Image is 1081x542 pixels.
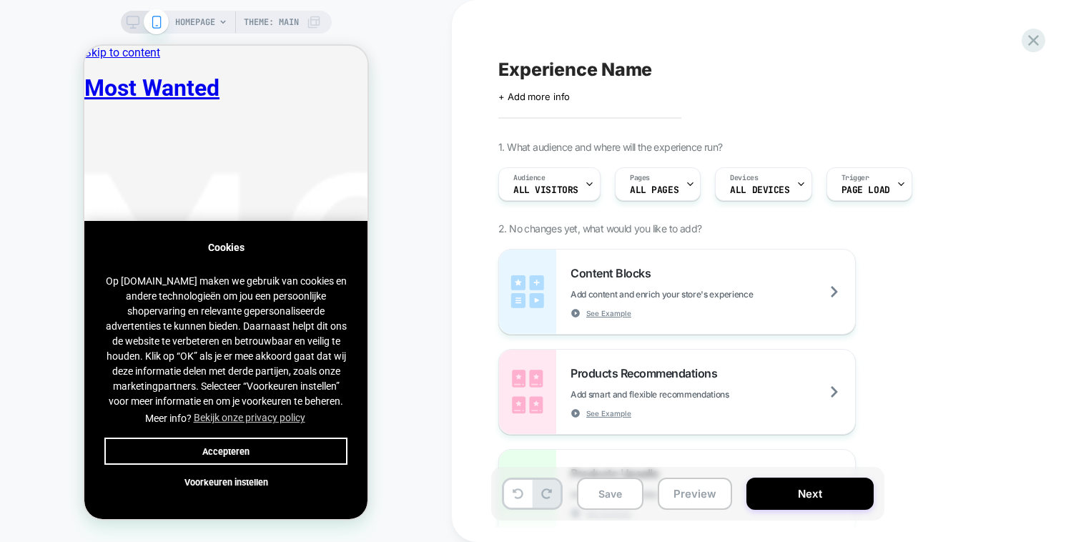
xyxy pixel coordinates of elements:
[513,173,546,183] span: Audience
[841,185,890,195] span: Page Load
[571,389,801,400] span: Add smart and flexible recommendations
[20,195,263,208] div: Cookies
[20,228,263,383] span: Op [DOMAIN_NAME] maken we gebruik van cookies en andere technologieën om jou een persoonlijke sho...
[586,308,631,318] span: See Example
[577,478,643,510] button: Save
[730,173,758,183] span: Devices
[20,423,263,450] button: settings cookies
[658,478,732,510] button: Preview
[107,363,223,383] a: Bekijk onze privacy policy
[746,478,874,510] button: Next
[513,185,578,195] span: All Visitors
[571,289,824,300] span: Add content and enrich your store's experience
[841,173,869,183] span: Trigger
[571,366,724,380] span: Products Recommendations
[730,185,789,195] span: ALL DEVICES
[20,392,263,419] button: allow cookies
[571,266,658,280] span: Content Blocks
[571,466,666,481] span: Products Upsells
[586,408,631,418] span: See Example
[630,185,678,195] span: ALL PAGES
[630,173,650,183] span: Pages
[498,222,701,235] span: 2. No changes yet, what would you like to add?
[498,91,570,102] span: + Add more info
[498,59,652,80] span: Experience Name
[498,141,722,153] span: 1. What audience and where will the experience run?
[175,11,215,34] span: HOMEPAGE
[244,11,299,34] span: Theme: MAIN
